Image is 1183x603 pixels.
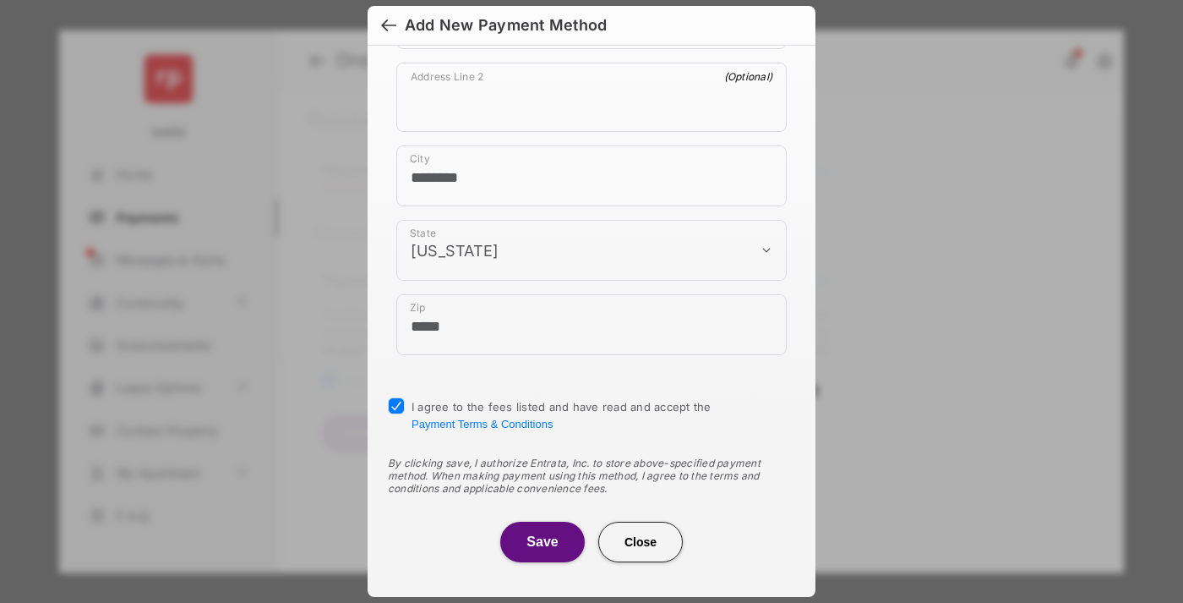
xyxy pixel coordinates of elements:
div: payment_method_screening[postal_addresses][administrativeArea] [396,220,787,281]
div: payment_method_screening[postal_addresses][locality] [396,145,787,206]
button: Close [598,522,683,562]
button: Save [500,522,585,562]
div: Add New Payment Method [405,16,607,35]
span: I agree to the fees listed and have read and accept the [412,400,711,430]
div: payment_method_screening[postal_addresses][addressLine2] [396,63,787,132]
button: I agree to the fees listed and have read and accept the [412,418,553,430]
div: By clicking save, I authorize Entrata, Inc. to store above-specified payment method. When making ... [388,457,795,495]
div: payment_method_screening[postal_addresses][postalCode] [396,294,787,355]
